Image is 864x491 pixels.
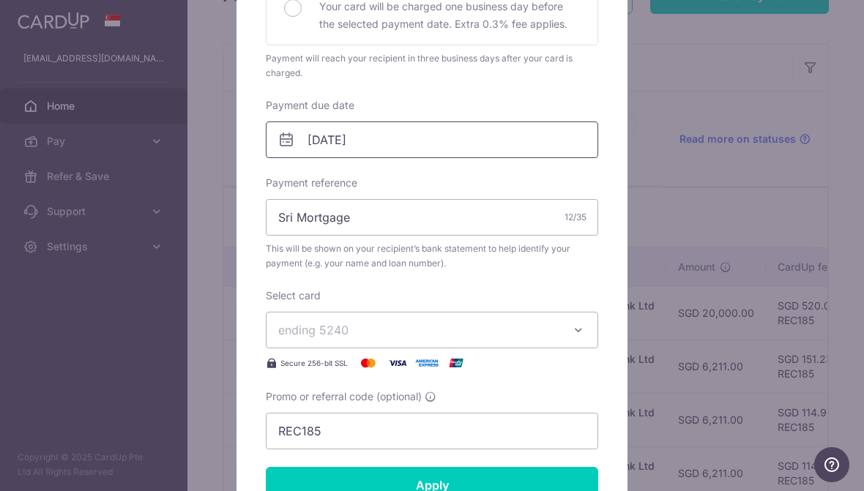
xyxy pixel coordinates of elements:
span: ending 5240 [278,323,349,337]
span: Secure 256-bit SSL [280,357,348,369]
img: Visa [383,354,412,372]
img: Mastercard [354,354,383,372]
button: ending 5240 [266,312,598,348]
label: Payment reference [266,176,357,190]
span: Promo or referral code (optional) [266,389,422,404]
label: Select card [266,288,321,303]
iframe: Opens a widget where you can find more information [814,447,849,484]
div: 12/35 [565,210,586,225]
span: This will be shown on your recipient’s bank statement to help identify your payment (e.g. your na... [266,241,598,271]
img: UnionPay [442,354,471,372]
div: Payment will reach your recipient in three business days after your card is charged. [266,51,598,80]
label: Payment due date [266,98,354,113]
input: DD / MM / YYYY [266,121,598,158]
img: American Express [412,354,442,372]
